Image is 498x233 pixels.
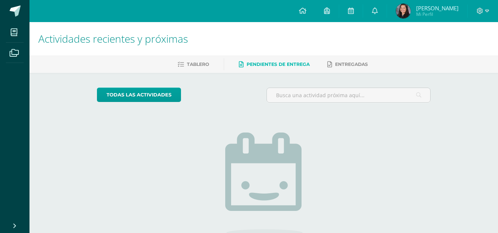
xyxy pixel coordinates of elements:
[247,61,310,67] span: Pendientes de entrega
[416,11,459,17] span: Mi Perfil
[97,88,181,102] a: todas las Actividades
[38,32,188,46] span: Actividades recientes y próximas
[187,61,209,67] span: Tablero
[416,4,459,12] span: [PERSON_NAME]
[178,59,209,70] a: Tablero
[239,59,310,70] a: Pendientes de entrega
[396,4,411,18] img: 23bea051648e52e43fc457f979da7fe0.png
[335,61,368,67] span: Entregadas
[267,88,430,102] input: Busca una actividad próxima aquí...
[327,59,368,70] a: Entregadas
